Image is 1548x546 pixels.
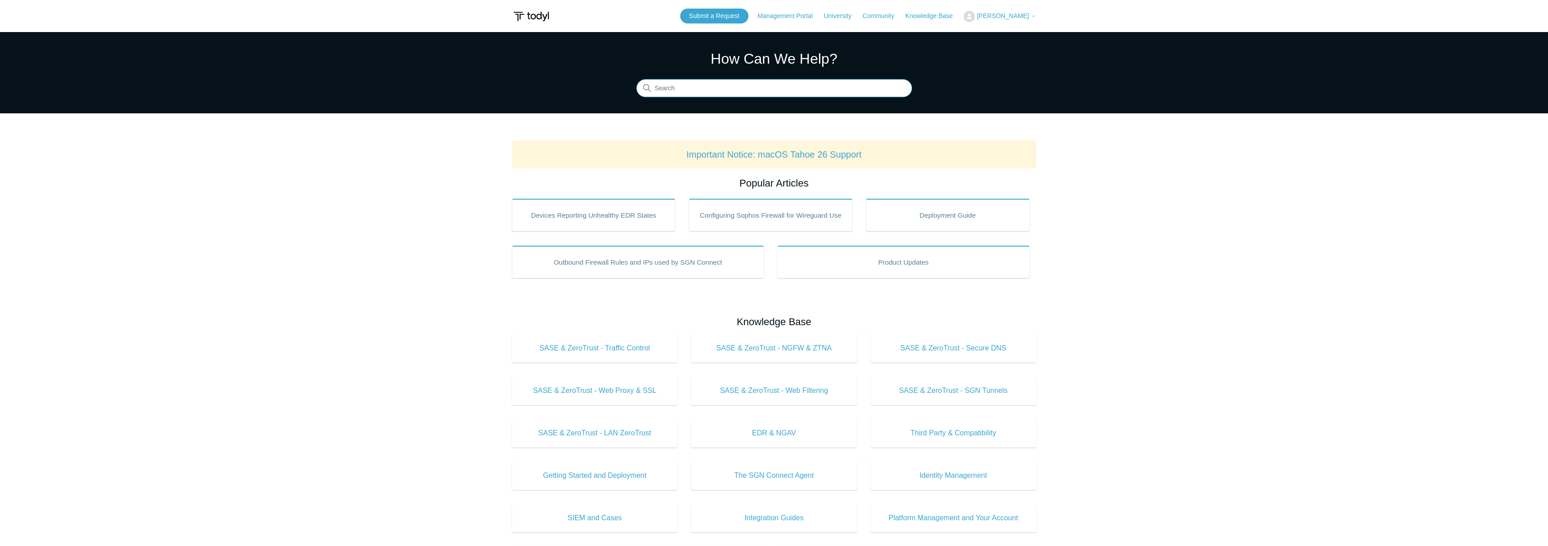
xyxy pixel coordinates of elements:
[705,385,843,396] span: SASE & ZeroTrust - Web Filtering
[636,79,912,98] input: Search
[680,9,748,23] a: Submit a Request
[512,246,764,278] a: Outbound Firewall Rules and IPs used by SGN Connect
[691,334,857,363] a: SASE & ZeroTrust - NGFW & ZTNA
[705,513,843,523] span: Integration Guides
[512,504,678,532] a: SIEM and Cases
[691,504,857,532] a: Integration Guides
[689,199,852,231] a: Configuring Sophos Firewall for Wireguard Use
[870,376,1036,405] a: SASE & ZeroTrust - SGN Tunnels
[884,385,1023,396] span: SASE & ZeroTrust - SGN Tunnels
[777,246,1030,278] a: Product Updates
[870,461,1036,490] a: Identity Management
[758,11,822,21] a: Management Portal
[884,470,1023,481] span: Identity Management
[526,513,664,523] span: SIEM and Cases
[512,419,678,448] a: SASE & ZeroTrust - LAN ZeroTrust
[866,199,1030,231] a: Deployment Guide
[526,385,664,396] span: SASE & ZeroTrust - Web Proxy & SSL
[964,11,1036,22] button: [PERSON_NAME]
[512,314,1036,329] h2: Knowledge Base
[905,11,962,21] a: Knowledge Base
[687,149,862,159] a: Important Notice: macOS Tahoe 26 Support
[705,470,843,481] span: The SGN Connect Agent
[512,334,678,363] a: SASE & ZeroTrust - Traffic Control
[884,513,1023,523] span: Platform Management and Your Account
[512,376,678,405] a: SASE & ZeroTrust - Web Proxy & SSL
[705,343,843,354] span: SASE & ZeroTrust - NGFW & ZTNA
[526,470,664,481] span: Getting Started and Deployment
[862,11,903,21] a: Community
[870,334,1036,363] a: SASE & ZeroTrust - Secure DNS
[512,199,676,231] a: Devices Reporting Unhealthy EDR States
[691,461,857,490] a: The SGN Connect Agent
[870,504,1036,532] a: Platform Management and Your Account
[691,376,857,405] a: SASE & ZeroTrust - Web Filtering
[526,343,664,354] span: SASE & ZeroTrust - Traffic Control
[512,8,551,25] img: Todyl Support Center Help Center home page
[512,461,678,490] a: Getting Started and Deployment
[526,428,664,439] span: SASE & ZeroTrust - LAN ZeroTrust
[636,48,912,70] h1: How Can We Help?
[705,428,843,439] span: EDR & NGAV
[823,11,860,21] a: University
[884,428,1023,439] span: Third Party & Compatibility
[512,176,1036,191] h2: Popular Articles
[884,343,1023,354] span: SASE & ZeroTrust - Secure DNS
[691,419,857,448] a: EDR & NGAV
[870,419,1036,448] a: Third Party & Compatibility
[977,12,1029,19] span: [PERSON_NAME]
